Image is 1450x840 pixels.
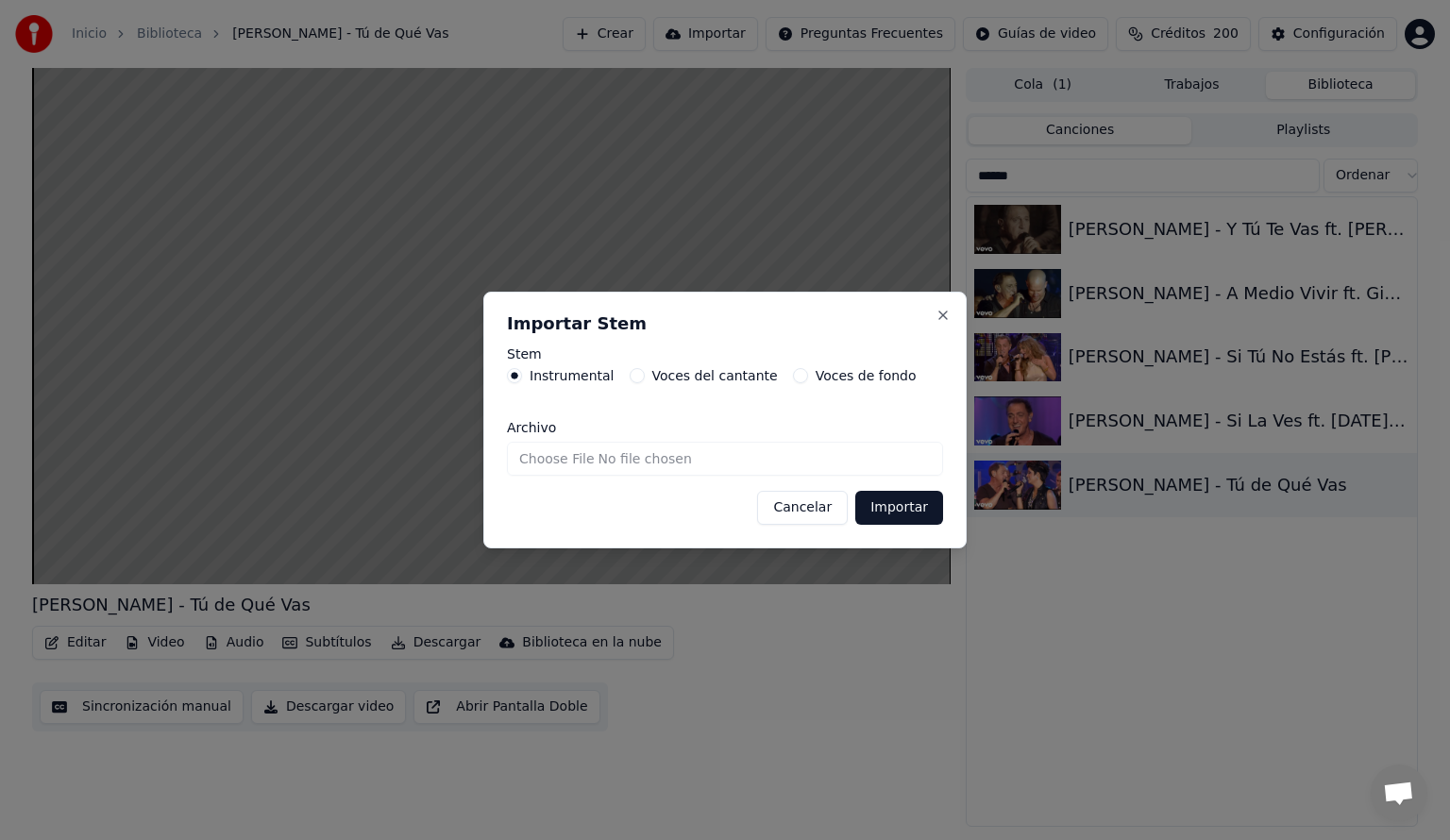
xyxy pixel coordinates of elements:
label: Instrumental [530,369,615,382]
label: Voces de fondo [816,369,917,382]
label: Archivo [507,421,943,434]
h2: Importar Stem [507,315,943,332]
button: Cancelar [757,491,848,525]
label: Stem [507,347,943,361]
label: Voces del cantante [652,369,778,382]
button: Importar [855,491,943,525]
